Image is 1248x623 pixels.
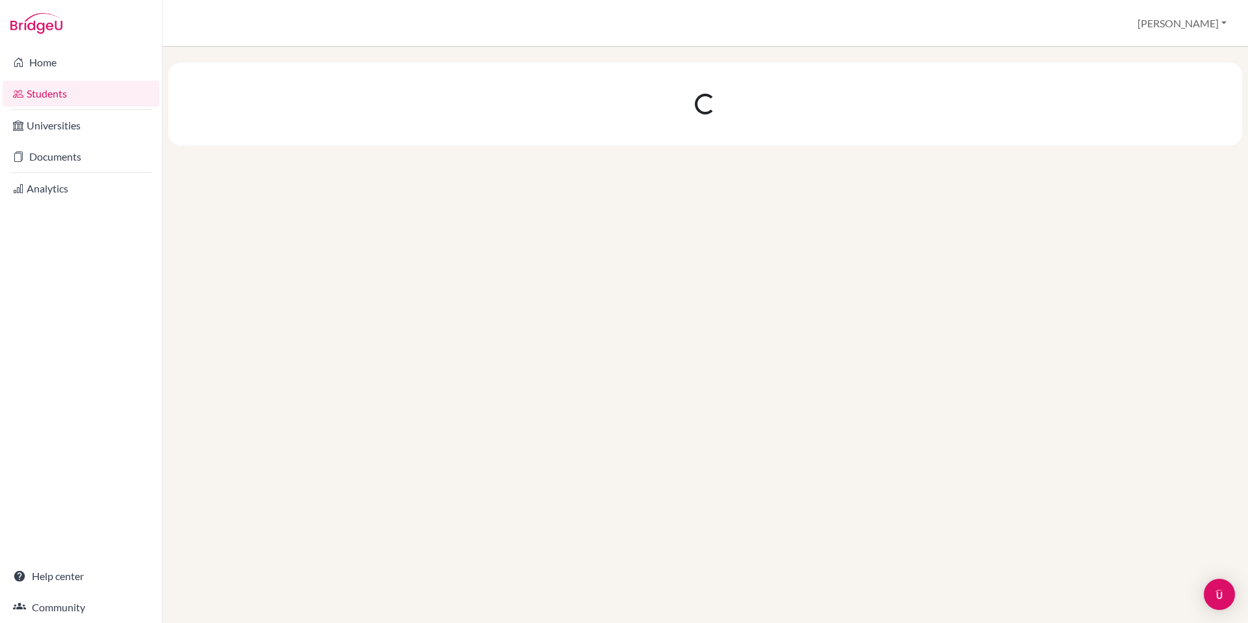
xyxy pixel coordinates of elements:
img: Bridge-U [10,13,62,34]
div: Open Intercom Messenger [1204,579,1235,610]
a: Universities [3,113,159,139]
a: Documents [3,144,159,170]
a: Students [3,81,159,107]
a: Community [3,594,159,620]
a: Analytics [3,176,159,202]
a: Help center [3,563,159,589]
a: Home [3,49,159,75]
button: [PERSON_NAME] [1132,11,1232,36]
